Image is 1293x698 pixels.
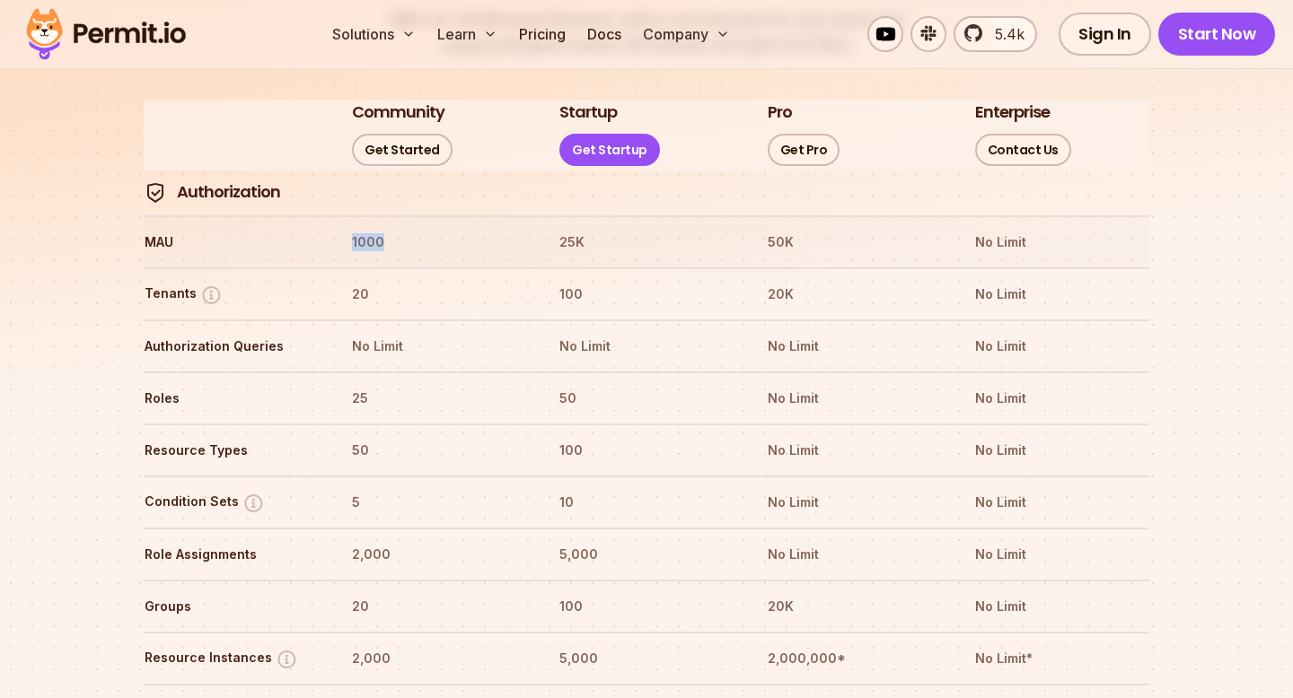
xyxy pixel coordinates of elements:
button: Solutions [325,16,423,52]
th: No Limit [974,488,1149,517]
h3: Enterprise [975,101,1050,124]
th: 20K [767,280,942,309]
th: 2,000 [351,644,526,673]
a: Get Started [352,134,453,166]
a: Get Pro [768,134,840,166]
th: Role Assignments [144,540,319,569]
a: Contact Us [975,134,1071,166]
th: 50 [351,436,526,465]
th: 100 [559,280,734,309]
th: No Limit [767,540,942,569]
th: 2,000 [351,540,526,569]
button: Tenants [145,284,223,306]
h3: Startup [559,101,617,124]
th: 20 [351,592,526,621]
button: Learn [430,16,505,52]
th: Resource Types [144,436,319,465]
th: No Limit [974,228,1149,257]
img: Permit logo [18,4,194,65]
th: 25K [559,228,734,257]
button: Resource Instances [145,648,298,670]
a: Sign In [1059,13,1151,56]
button: Company [636,16,737,52]
th: 5,000 [559,644,734,673]
a: Start Now [1158,13,1276,56]
h3: Community [352,101,444,124]
th: No Limit [767,332,942,361]
th: No Limit [767,436,942,465]
th: No Limit [974,384,1149,413]
a: Docs [580,16,629,52]
a: Pricing [512,16,573,52]
th: No Limit [974,332,1149,361]
th: 50K [767,228,942,257]
button: Condition Sets [145,492,265,514]
th: 50 [559,384,734,413]
span: 5.4k [984,23,1025,45]
th: 5,000 [559,540,734,569]
th: Groups [144,592,319,621]
th: 5 [351,488,526,517]
h4: Authorization [177,181,280,204]
th: No Limit [974,280,1149,309]
th: 20K [767,592,942,621]
img: Authorization [145,182,166,204]
th: Authorization Queries [144,332,319,361]
th: Roles [144,384,319,413]
th: MAU [144,228,319,257]
th: No Limit [974,436,1149,465]
th: No Limit [351,332,526,361]
h3: Pro [768,101,792,124]
th: 2,000,000* [767,644,942,673]
th: No Limit [974,592,1149,621]
th: No Limit [767,384,942,413]
th: 20 [351,280,526,309]
th: No Limit [974,540,1149,569]
th: 10 [559,488,734,517]
th: No Limit [767,488,942,517]
th: 25 [351,384,526,413]
th: 100 [559,592,734,621]
a: 5.4k [954,16,1037,52]
th: No Limit* [974,644,1149,673]
th: 1000 [351,228,526,257]
th: No Limit [559,332,734,361]
th: 100 [559,436,734,465]
a: Get Startup [559,134,660,166]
